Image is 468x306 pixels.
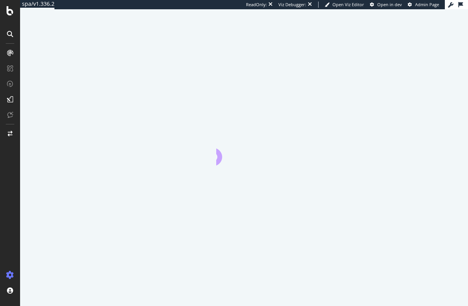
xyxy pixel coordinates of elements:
[278,2,306,8] div: Viz Debugger:
[216,138,272,165] div: animation
[370,2,402,8] a: Open in dev
[246,2,267,8] div: ReadOnly:
[332,2,364,7] span: Open Viz Editor
[408,2,439,8] a: Admin Page
[325,2,364,8] a: Open Viz Editor
[377,2,402,7] span: Open in dev
[415,2,439,7] span: Admin Page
